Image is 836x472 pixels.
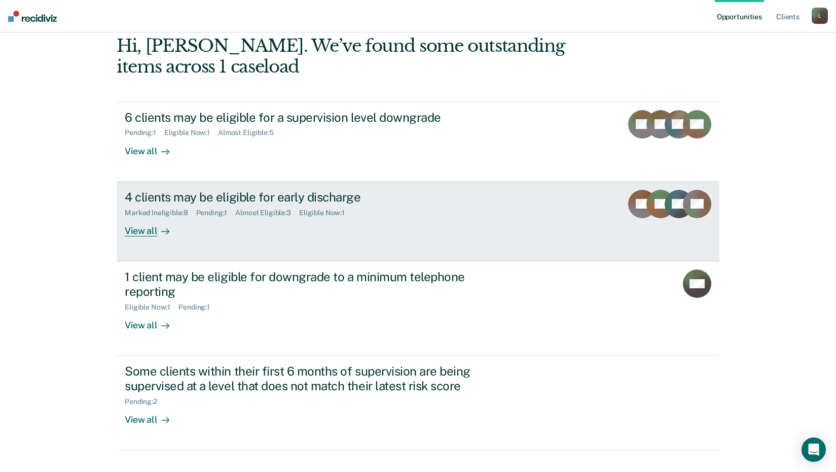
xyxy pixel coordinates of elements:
[117,102,719,182] a: 6 clients may be eligible for a supervision level downgradePending:1Eligible Now:1Almost Eligible...
[196,209,236,217] div: Pending : 1
[125,364,481,393] div: Some clients within their first 6 months of supervision are being supervised at a level that does...
[125,406,181,425] div: View all
[218,128,282,137] div: Almost Eligible : 5
[117,356,719,450] a: Some clients within their first 6 months of supervision are being supervised at a level that does...
[125,209,196,217] div: Marked Ineligible : 8
[125,217,181,237] div: View all
[125,303,178,312] div: Eligible Now : 1
[117,182,719,261] a: 4 clients may be eligible for early dischargeMarked Ineligible:8Pending:1Almost Eligible:3Eligibl...
[125,269,481,299] div: 1 client may be eligible for downgrade to a minimum telephone reporting
[812,8,828,24] button: L
[164,128,218,137] div: Eligible Now : 1
[125,110,481,125] div: 6 clients may be eligible for a supervision level downgrade
[125,137,181,157] div: View all
[117,36,599,77] div: Hi, [PERSON_NAME]. We’ve found some outstanding items across 1 caseload
[117,261,719,356] a: 1 client may be eligible for downgrade to a minimum telephone reportingEligible Now:1Pending:1Vie...
[299,209,353,217] div: Eligible Now : 1
[125,311,181,331] div: View all
[8,11,57,22] img: Recidiviz
[125,128,164,137] div: Pending : 1
[125,190,481,205] div: 4 clients may be eligible for early discharge
[125,397,165,406] div: Pending : 2
[802,437,826,462] div: Open Intercom Messenger
[235,209,299,217] div: Almost Eligible : 3
[178,303,218,312] div: Pending : 1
